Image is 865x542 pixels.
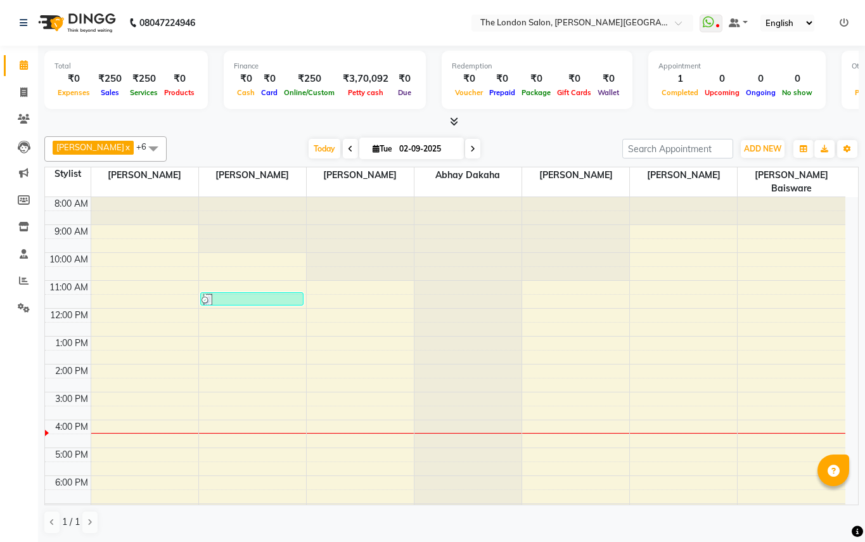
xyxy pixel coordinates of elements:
[54,88,93,97] span: Expenses
[452,88,486,97] span: Voucher
[594,72,622,86] div: ₹0
[658,61,816,72] div: Appointment
[738,167,845,197] span: [PERSON_NAME] baisware
[414,167,522,183] span: Abhay dakaha
[338,72,394,86] div: ₹3,70,092
[452,61,622,72] div: Redemption
[53,365,91,378] div: 2:00 PM
[161,72,198,86] div: ₹0
[258,72,281,86] div: ₹0
[56,142,124,152] span: [PERSON_NAME]
[93,72,127,86] div: ₹250
[201,293,303,305] div: [PERSON_NAME], TK01, 11:25 AM-11:55 AM, Haircut + [PERSON_NAME]
[281,72,338,86] div: ₹250
[161,88,198,97] span: Products
[744,144,781,153] span: ADD NEW
[812,491,852,529] iframe: chat widget
[47,253,91,266] div: 10:00 AM
[554,72,594,86] div: ₹0
[124,142,130,152] a: x
[258,88,281,97] span: Card
[522,167,629,183] span: [PERSON_NAME]
[779,72,816,86] div: 0
[53,337,91,350] div: 1:00 PM
[518,88,554,97] span: Package
[53,476,91,489] div: 6:00 PM
[53,420,91,434] div: 4:00 PM
[743,88,779,97] span: Ongoing
[554,88,594,97] span: Gift Cards
[518,72,554,86] div: ₹0
[52,225,91,238] div: 9:00 AM
[307,167,414,183] span: [PERSON_NAME]
[630,167,737,183] span: [PERSON_NAME]
[52,197,91,210] div: 8:00 AM
[53,504,91,517] div: 7:00 PM
[32,5,119,41] img: logo
[48,309,91,322] div: 12:00 PM
[62,515,80,529] span: 1 / 1
[394,72,416,86] div: ₹0
[395,88,414,97] span: Due
[702,72,743,86] div: 0
[54,61,198,72] div: Total
[486,72,518,86] div: ₹0
[127,72,161,86] div: ₹250
[345,88,387,97] span: Petty cash
[91,167,198,183] span: [PERSON_NAME]
[234,61,416,72] div: Finance
[234,72,258,86] div: ₹0
[486,88,518,97] span: Prepaid
[741,140,785,158] button: ADD NEW
[139,5,195,41] b: 08047224946
[369,144,395,153] span: Tue
[98,88,122,97] span: Sales
[622,139,733,158] input: Search Appointment
[136,141,156,152] span: +6
[395,139,459,158] input: 2025-09-02
[199,167,306,183] span: [PERSON_NAME]
[127,88,161,97] span: Services
[702,88,743,97] span: Upcoming
[309,139,340,158] span: Today
[452,72,486,86] div: ₹0
[53,392,91,406] div: 3:00 PM
[779,88,816,97] span: No show
[743,72,779,86] div: 0
[53,448,91,461] div: 5:00 PM
[45,167,91,181] div: Stylist
[47,281,91,294] div: 11:00 AM
[594,88,622,97] span: Wallet
[54,72,93,86] div: ₹0
[658,88,702,97] span: Completed
[281,88,338,97] span: Online/Custom
[658,72,702,86] div: 1
[234,88,258,97] span: Cash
